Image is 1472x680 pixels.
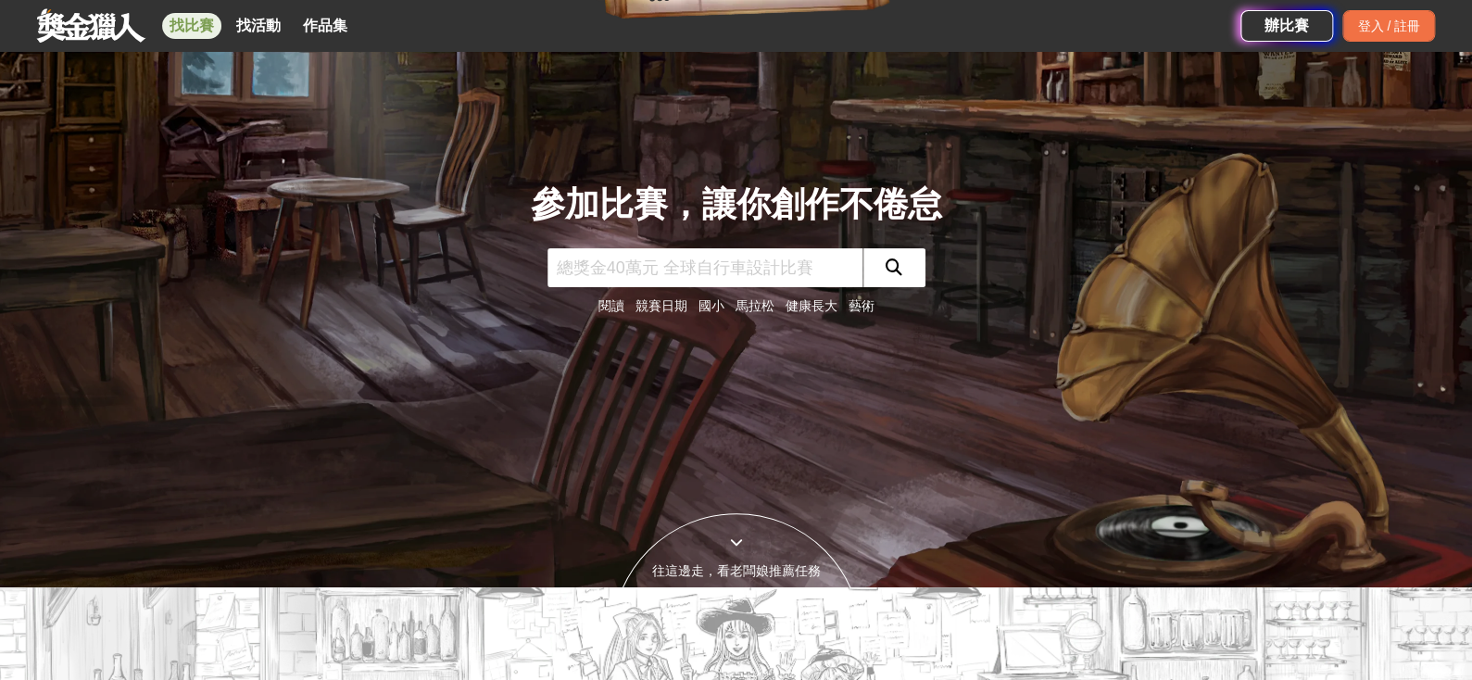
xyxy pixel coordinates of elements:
input: 總獎金40萬元 全球自行車設計比賽 [547,248,862,287]
div: 往這邊走，看老闆娘推薦任務 [612,561,861,581]
a: 馬拉松 [736,298,774,313]
a: 作品集 [296,13,355,39]
a: 藝術 [849,298,874,313]
a: 國小 [698,298,724,313]
a: 找活動 [229,13,288,39]
a: 閱讀 [598,298,624,313]
a: 競賽日期 [635,298,687,313]
a: 辦比賽 [1240,10,1333,42]
a: 健康長大 [786,298,837,313]
a: 找比賽 [162,13,221,39]
div: 參加比賽，讓你創作不倦怠 [531,179,942,231]
div: 登入 / 註冊 [1342,10,1435,42]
